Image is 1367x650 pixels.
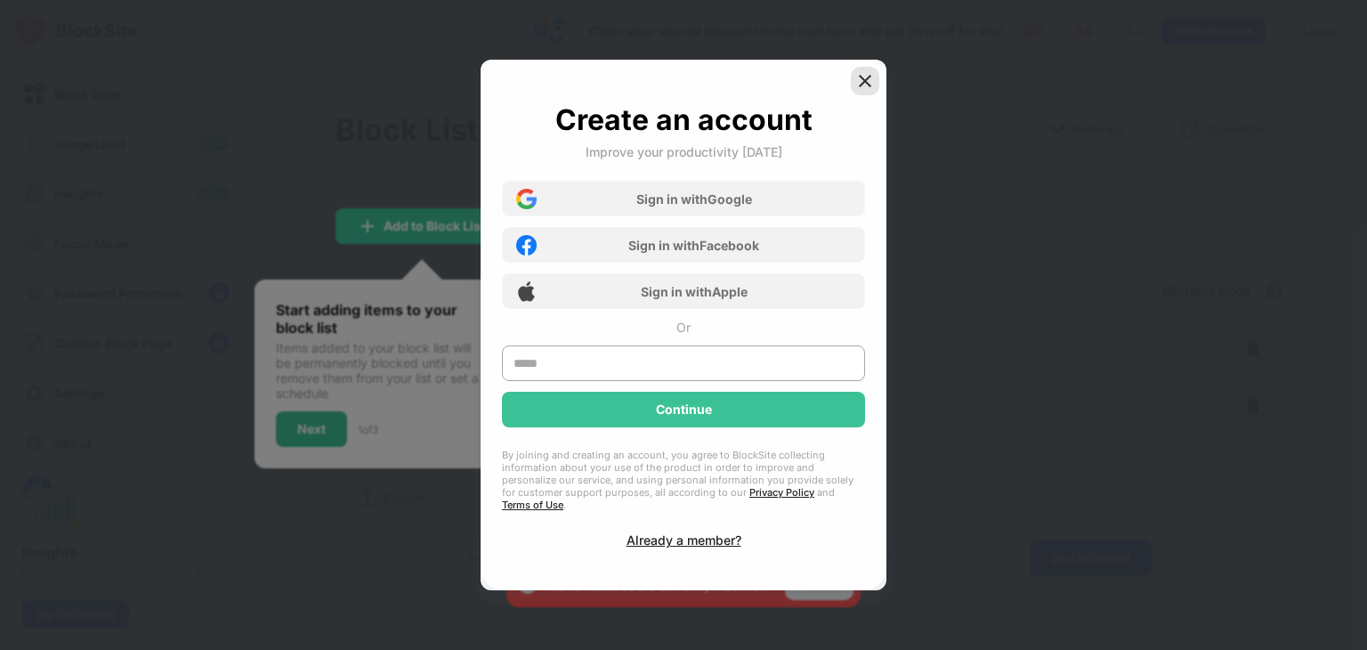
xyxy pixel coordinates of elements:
[749,486,814,499] a: Privacy Policy
[628,238,759,253] div: Sign in with Facebook
[676,320,691,335] div: Or
[656,402,712,417] div: Continue
[502,449,865,511] div: By joining and creating an account, you agree to BlockSite collecting information about your use ...
[502,499,563,511] a: Terms of Use
[641,284,748,299] div: Sign in with Apple
[555,102,813,137] div: Create an account
[516,235,537,256] img: facebook-icon.png
[516,281,537,302] img: apple-icon.png
[516,189,537,209] img: google-icon.png
[627,532,741,548] div: Already a member?
[636,191,752,207] div: Sign in with Google
[586,144,782,159] div: Improve your productivity [DATE]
